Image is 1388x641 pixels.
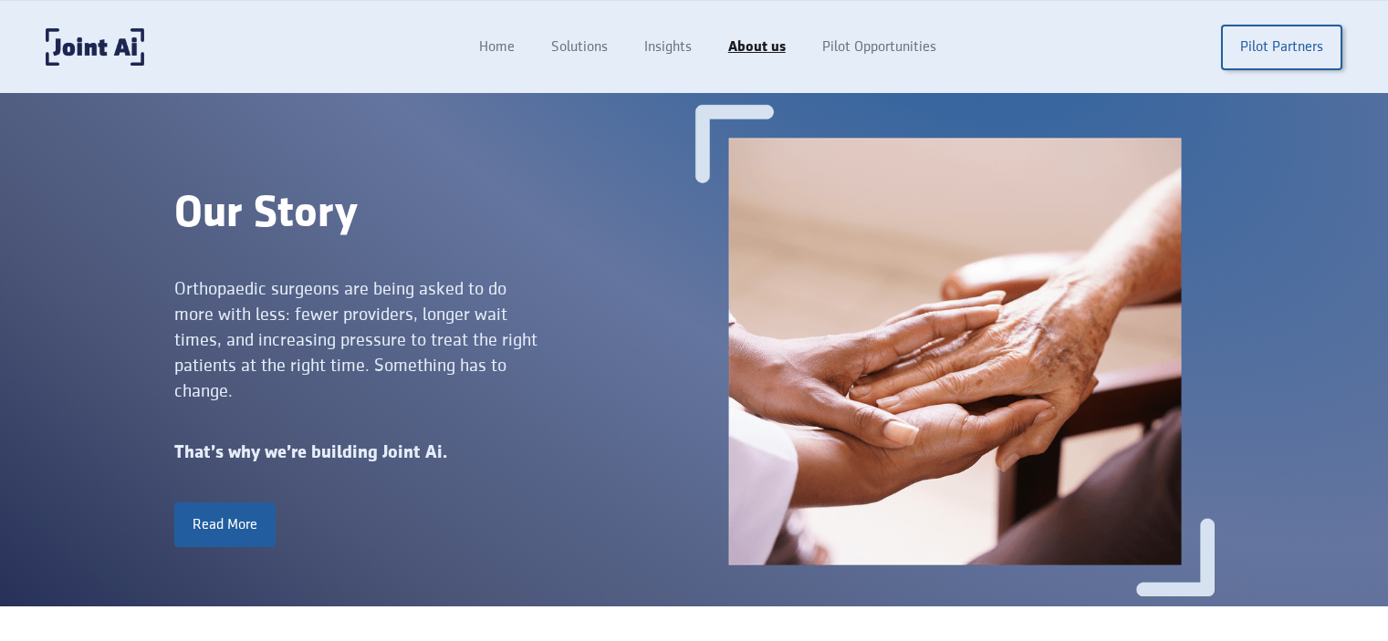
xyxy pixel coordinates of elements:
[174,502,276,546] a: Read More
[626,30,710,65] a: Insights
[533,30,626,65] a: Solutions
[804,30,955,65] a: Pilot Opportunities
[46,28,144,66] a: home
[1221,25,1342,70] a: Pilot Partners
[174,189,694,240] div: Our Story
[174,276,538,404] div: Orthopaedic surgeons are being asked to do more with less: fewer providers, longer wait times, an...
[174,440,694,466] div: That’s why we’re building Joint Ai.
[710,30,804,65] a: About us
[461,30,533,65] a: Home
